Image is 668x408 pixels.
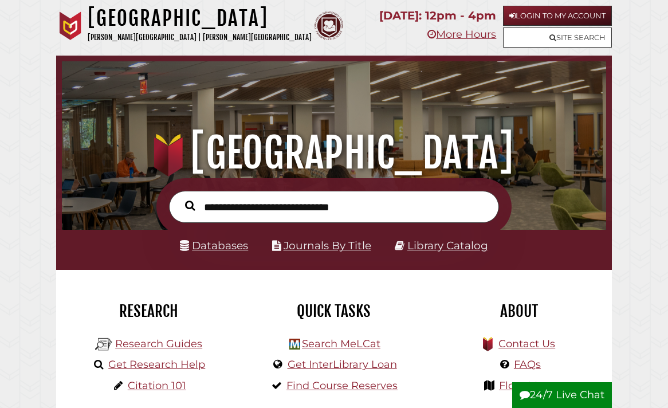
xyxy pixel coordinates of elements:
i: Search [185,201,195,211]
a: Site Search [503,28,612,48]
img: Calvin University [56,11,85,40]
img: Hekman Library Logo [95,336,112,353]
a: Find Course Reserves [286,379,398,392]
a: FAQs [514,358,541,371]
a: More Hours [427,28,496,41]
a: Login to My Account [503,6,612,26]
a: Journals By Title [284,239,371,252]
a: Databases [180,239,248,252]
h1: [GEOGRAPHIC_DATA] [88,6,312,31]
a: Research Guides [115,338,202,350]
p: [PERSON_NAME][GEOGRAPHIC_DATA] | [PERSON_NAME][GEOGRAPHIC_DATA] [88,31,312,44]
button: Search [179,198,201,214]
a: Search MeLCat [302,338,380,350]
p: [DATE]: 12pm - 4pm [379,6,496,26]
h1: [GEOGRAPHIC_DATA] [72,128,596,178]
a: Contact Us [498,338,555,350]
a: Floor Maps [499,379,556,392]
h2: Research [65,301,233,321]
a: Citation 101 [128,379,186,392]
a: Library Catalog [407,239,488,252]
a: Get Research Help [108,358,205,371]
h2: Quick Tasks [250,301,418,321]
img: Hekman Library Logo [289,339,300,350]
img: Calvin Theological Seminary [315,11,343,40]
h2: About [435,301,603,321]
a: Get InterLibrary Loan [288,358,397,371]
